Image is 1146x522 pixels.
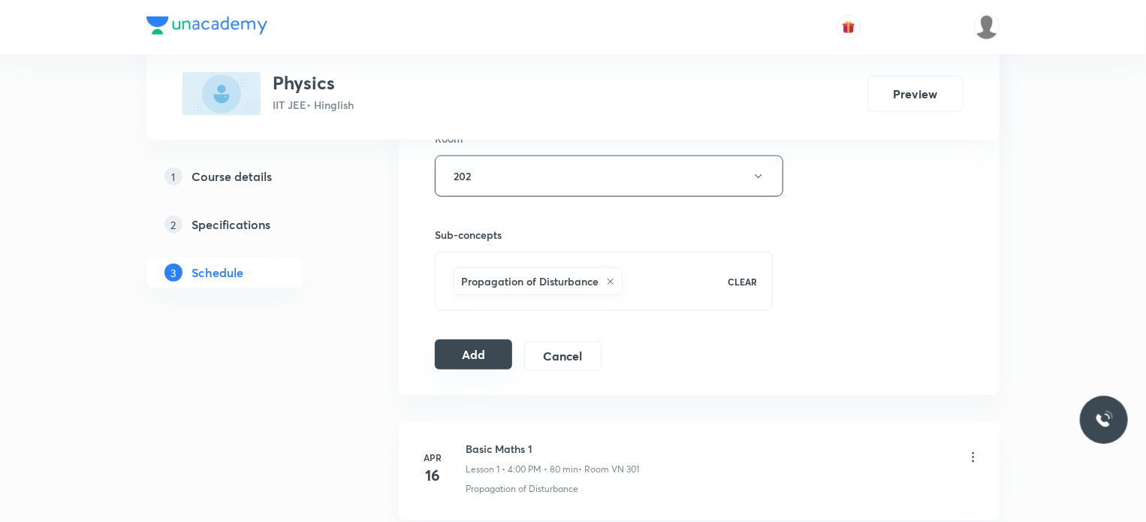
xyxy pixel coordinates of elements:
[466,441,639,457] h6: Basic Maths 1
[146,17,267,38] a: Company Logo
[182,72,261,116] img: 4C2E83F5-2230-4644-AA85-72D5880B97A0_plus.png
[146,210,351,240] a: 2Specifications
[164,264,182,282] p: 3
[461,273,599,289] h6: Propagation of Disturbance
[418,464,448,487] h4: 16
[1095,411,1113,429] img: ttu
[164,216,182,234] p: 2
[192,264,243,282] h5: Schedule
[435,227,773,243] h6: Sub-concepts
[435,155,783,197] button: 202
[164,167,182,186] p: 1
[273,97,354,113] p: IIT JEE • Hinglish
[728,275,757,288] p: CLEAR
[842,20,855,34] img: avatar
[192,216,270,234] h5: Specifications
[192,167,272,186] h5: Course details
[146,17,267,35] img: Company Logo
[435,339,512,370] button: Add
[974,14,1000,40] img: Dhirendra singh
[466,463,578,476] p: Lesson 1 • 4:00 PM • 80 min
[578,463,639,476] p: • Room VN 301
[146,161,351,192] a: 1Course details
[466,482,578,496] p: Propagation of Disturbance
[273,72,354,94] h3: Physics
[867,76,964,112] button: Preview
[418,451,448,464] h6: Apr
[524,341,602,371] button: Cancel
[837,15,861,39] button: avatar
